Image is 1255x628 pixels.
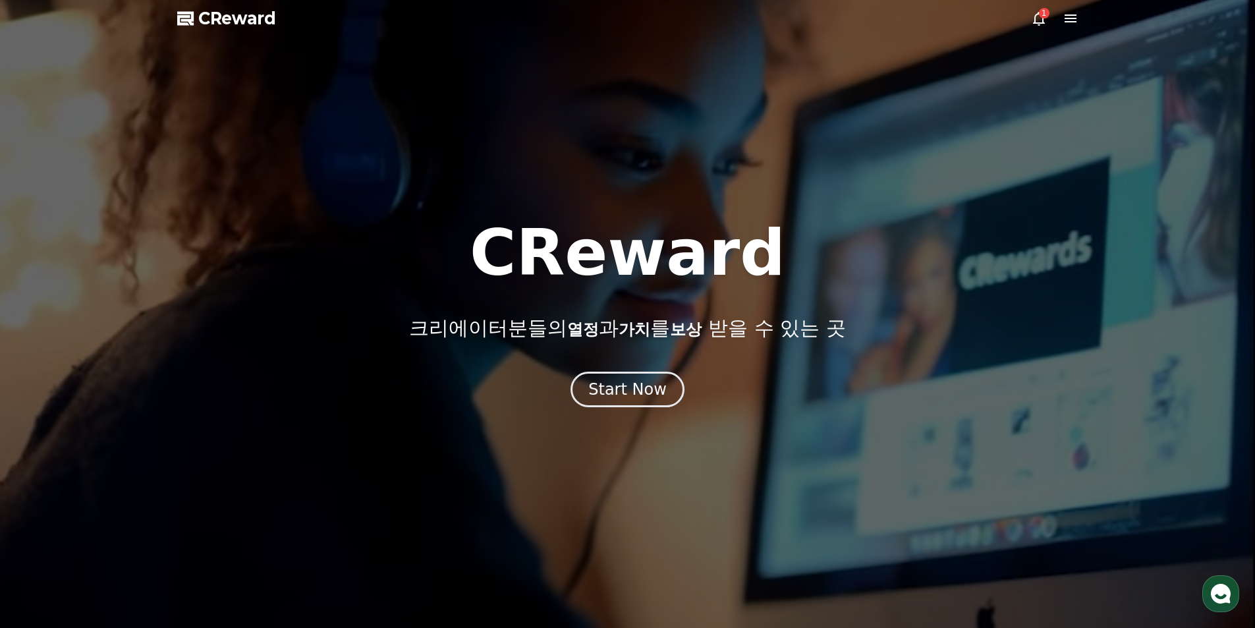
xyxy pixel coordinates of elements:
[567,320,599,339] span: 열정
[177,8,276,29] a: CReward
[571,372,684,407] button: Start Now
[409,316,845,340] p: 크리에이터분들의 과 를 받을 수 있는 곳
[198,8,276,29] span: CReward
[470,221,785,285] h1: CReward
[1031,11,1047,26] a: 1
[1039,8,1049,18] div: 1
[619,320,650,339] span: 가치
[670,320,702,339] span: 보상
[588,379,667,400] div: Start Now
[571,385,684,397] a: Start Now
